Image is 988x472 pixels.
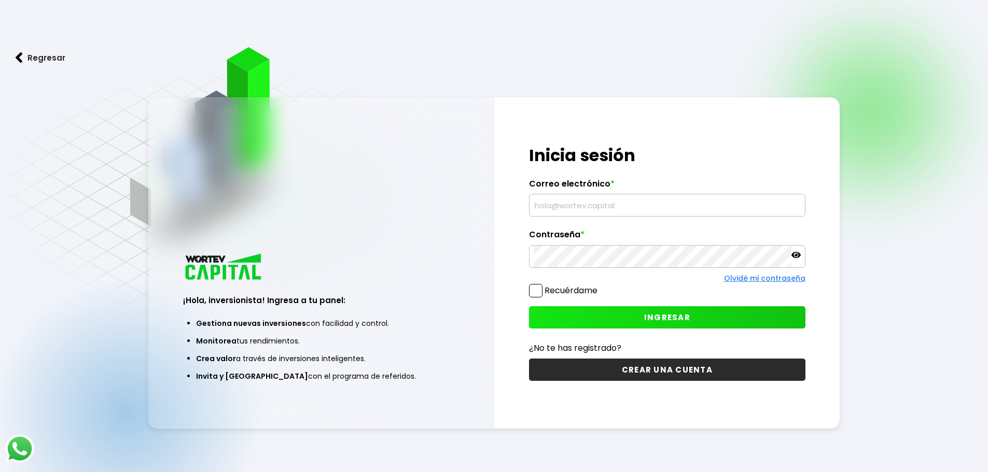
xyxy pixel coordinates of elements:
span: Gestiona nuevas inversiones [196,318,306,328]
label: Contraseña [529,230,805,245]
li: tus rendimientos. [196,332,447,350]
label: Correo electrónico [529,179,805,194]
li: con facilidad y control. [196,314,447,332]
a: ¿No te has registrado?CREAR UNA CUENTA [529,341,805,381]
img: flecha izquierda [16,52,23,63]
span: Crea valor [196,353,236,364]
label: Recuérdame [545,284,597,296]
span: Invita y [GEOGRAPHIC_DATA] [196,371,308,381]
button: CREAR UNA CUENTA [529,359,805,381]
span: INGRESAR [644,312,690,323]
img: logos_whatsapp-icon.242b2217.svg [5,434,34,463]
li: a través de inversiones inteligentes. [196,350,447,367]
input: hola@wortev.capital [534,194,801,216]
h3: ¡Hola, inversionista! Ingresa a tu panel: [183,294,460,306]
p: ¿No te has registrado? [529,341,805,354]
img: logo_wortev_capital [183,252,265,283]
button: INGRESAR [529,306,805,328]
li: con el programa de referidos. [196,367,447,385]
span: Monitorea [196,336,236,346]
a: Olvidé mi contraseña [724,273,805,283]
h1: Inicia sesión [529,143,805,168]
